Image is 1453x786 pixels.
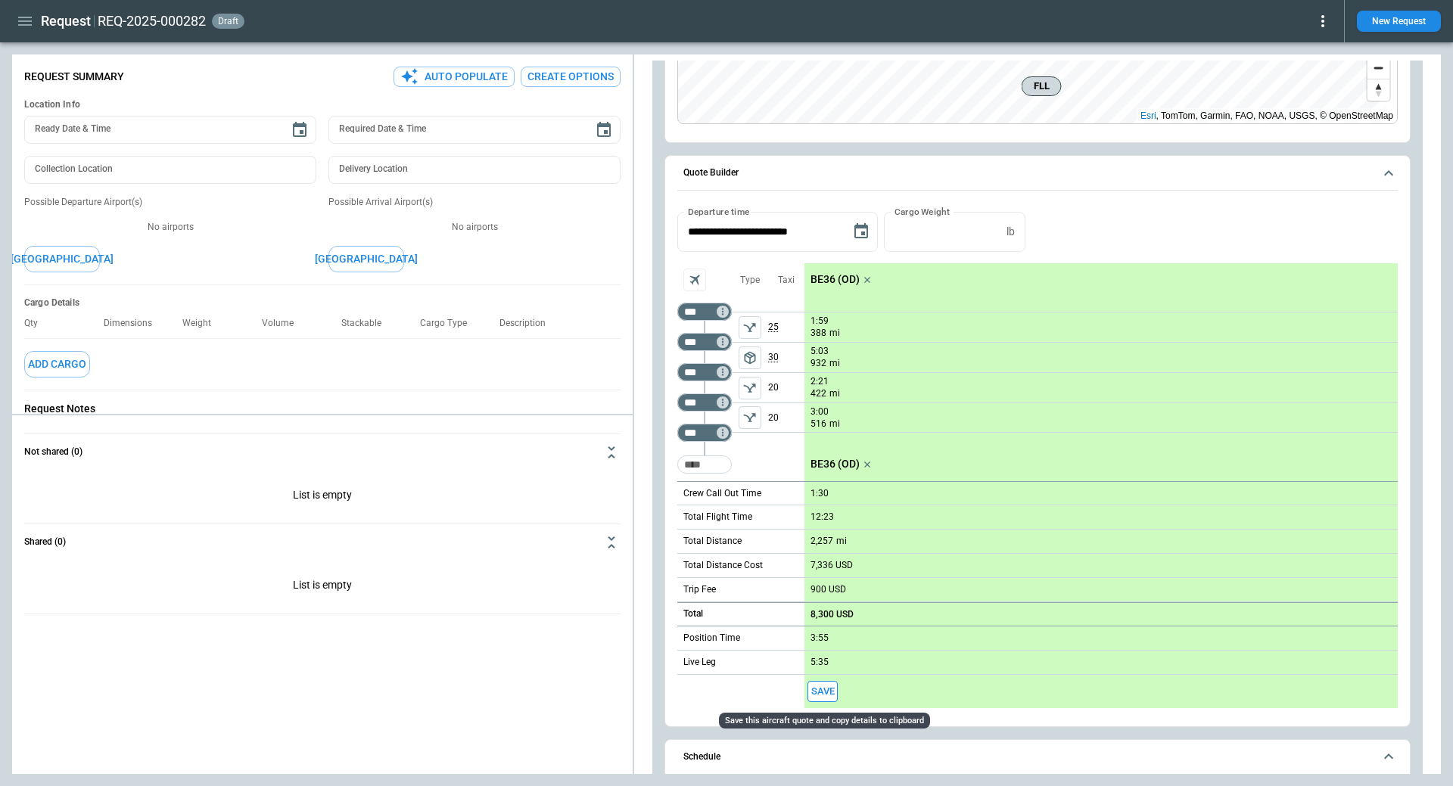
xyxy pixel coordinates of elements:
[677,455,732,474] div: Too short
[24,537,66,547] h6: Shared (0)
[811,406,829,418] p: 3:00
[683,168,739,178] h6: Quote Builder
[104,318,164,329] p: Dimensions
[829,418,840,430] p: mi
[778,274,795,287] p: Taxi
[683,752,720,762] h6: Schedule
[768,312,804,342] p: 25
[811,418,826,430] p: 516
[739,346,761,369] span: Type of sector
[811,315,829,327] p: 1:59
[683,269,706,291] span: Aircraft selection
[719,713,930,729] div: Save this aircraft quote and copy details to clipboard
[683,511,752,523] p: Total Flight Time
[683,609,703,619] h6: Total
[677,212,1398,708] div: Quote Builder
[24,99,621,110] h6: Location Info
[285,115,315,145] button: Choose date
[328,221,621,234] p: No airports
[341,318,394,329] p: Stackable
[804,263,1398,708] div: scrollable content
[811,511,834,523] p: 12:23
[1007,225,1015,238] p: lb
[1140,108,1393,123] div: , TomTom, Garmin, FAO, NOAA, USGS, © OpenStreetMap
[683,656,716,669] p: Live Leg
[1357,11,1441,32] button: New Request
[1140,110,1156,121] a: Esri
[182,318,223,329] p: Weight
[739,316,761,339] button: left aligned
[420,318,479,329] p: Cargo Type
[811,657,829,668] p: 5:35
[683,583,716,596] p: Trip Fee
[811,376,829,387] p: 2:21
[394,67,515,87] button: Auto Populate
[24,297,621,309] h6: Cargo Details
[829,357,840,370] p: mi
[811,536,833,547] p: 2,257
[262,318,306,329] p: Volume
[499,318,558,329] p: Description
[683,535,742,548] p: Total Distance
[24,221,316,234] p: No airports
[1028,79,1055,94] span: FLL
[24,246,100,272] button: [GEOGRAPHIC_DATA]
[807,681,838,703] button: Save
[1367,79,1389,101] button: Reset bearing to north
[521,67,621,87] button: Create Options
[328,246,404,272] button: [GEOGRAPHIC_DATA]
[811,584,846,595] p: 900 USD
[24,70,124,83] p: Request Summary
[24,402,621,415] p: Request Notes
[677,333,732,351] div: Too short
[328,196,621,209] p: Possible Arrival Airport(s)
[742,350,758,365] span: package_2
[811,609,854,620] p: 8,300 USD
[24,351,90,377] button: Add Cargo
[677,363,732,381] div: Too short
[677,393,732,412] div: Too short
[24,471,621,523] div: Not shared (0)
[811,357,826,370] p: 932
[829,327,840,340] p: mi
[24,434,621,471] button: Not shared (0)
[768,403,804,432] p: 20
[683,632,740,645] p: Position Time
[739,406,761,429] button: left aligned
[589,115,619,145] button: Choose date
[739,406,761,429] span: Type of sector
[768,373,804,402] p: 20
[677,740,1398,775] button: Schedule
[811,327,826,340] p: 388
[895,205,950,218] label: Cargo Weight
[24,196,316,209] p: Possible Departure Airport(s)
[677,303,732,321] div: Not found
[811,387,826,400] p: 422
[677,156,1398,191] button: Quote Builder
[24,561,621,614] p: List is empty
[98,12,206,30] h2: REQ-2025-000282
[739,377,761,399] span: Type of sector
[683,559,763,572] p: Total Distance Cost
[24,318,50,329] p: Qty
[829,387,840,400] p: mi
[739,346,761,369] button: left aligned
[739,377,761,399] button: left aligned
[807,681,838,703] span: Save this aircraft quote and copy details to clipboard
[41,12,91,30] h1: Request
[811,632,829,644] p: 3:55
[740,274,760,287] p: Type
[836,535,847,548] p: mi
[811,488,829,499] p: 1:30
[768,343,804,372] p: 30
[811,273,860,286] p: BE36 (OD)
[811,346,829,357] p: 5:03
[215,16,241,26] span: draft
[811,560,853,571] p: 7,336 USD
[24,561,621,614] div: Not shared (0)
[811,458,860,471] p: BE36 (OD)
[1367,57,1389,79] button: Zoom out
[846,216,876,247] button: Choose date, selected date is Sep 16, 2025
[24,524,621,561] button: Shared (0)
[739,316,761,339] span: Type of sector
